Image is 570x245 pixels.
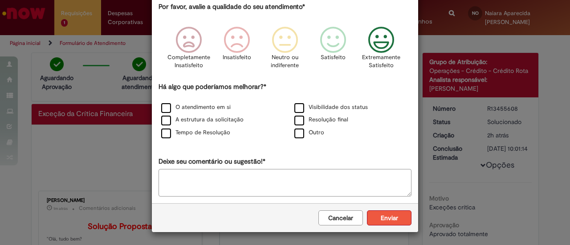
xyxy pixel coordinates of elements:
label: O atendimento em si [161,103,231,112]
label: A estrutura da solicitação [161,116,244,124]
p: Completamente Insatisfeito [167,53,210,70]
div: Insatisfeito [214,20,260,81]
label: Outro [294,129,324,137]
button: Enviar [367,210,411,225]
div: Completamente Insatisfeito [166,20,211,81]
div: Há algo que poderíamos melhorar?* [159,82,411,140]
label: Resolução final [294,116,348,124]
div: Extremamente Satisfeito [358,20,404,81]
label: Deixe seu comentário ou sugestão!* [159,157,265,166]
label: Por favor, avalie a qualidade do seu atendimento* [159,2,305,12]
p: Insatisfeito [223,53,251,62]
div: Neutro ou indiferente [262,20,308,81]
label: Tempo de Resolução [161,129,230,137]
button: Cancelar [318,210,363,225]
p: Satisfeito [321,53,346,62]
p: Extremamente Satisfeito [362,53,400,70]
label: Visibilidade dos status [294,103,368,112]
p: Neutro ou indiferente [269,53,301,70]
div: Satisfeito [310,20,356,81]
